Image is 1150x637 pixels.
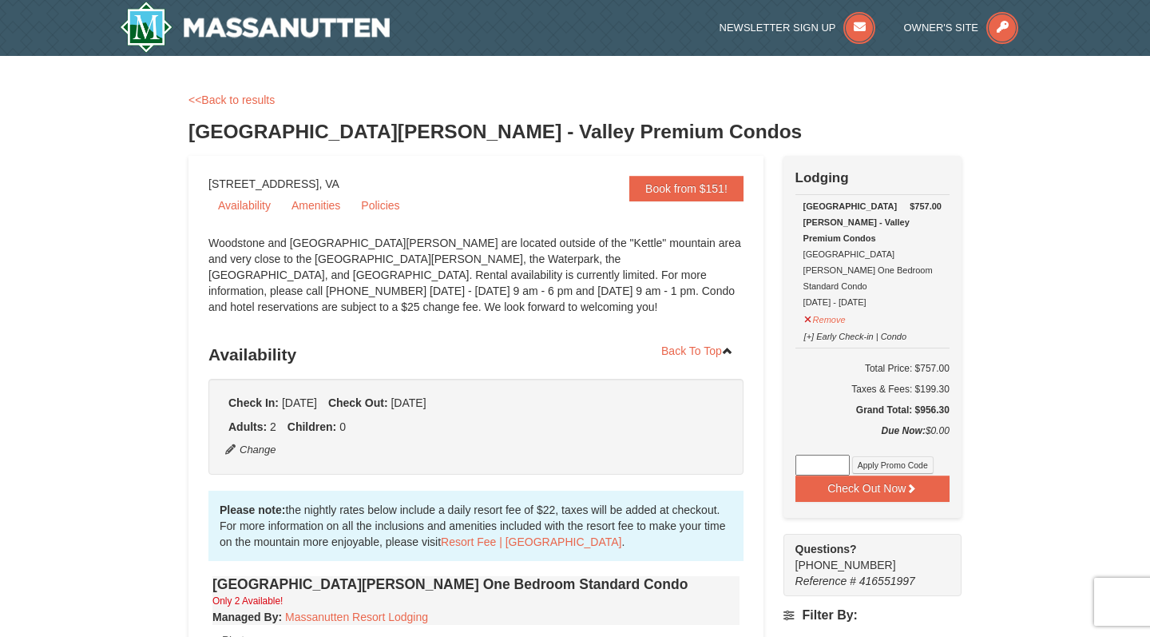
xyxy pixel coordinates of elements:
span: Managed By [212,611,278,623]
div: $0.00 [795,423,950,455]
a: Massanutten Resort [120,2,390,53]
strong: Questions? [795,543,857,555]
div: Woodstone and [GEOGRAPHIC_DATA][PERSON_NAME] are located outside of the "Kettle" mountain area an... [208,235,744,331]
span: [DATE] [391,396,426,409]
h3: Availability [208,339,744,371]
strong: Check In: [228,396,279,409]
strong: Children: [287,420,336,433]
h4: Filter By: [783,608,962,623]
span: Reference # [795,575,856,587]
a: Owner's Site [904,22,1019,34]
a: Amenities [282,193,350,217]
button: [+] Early Check-in | Condo [803,324,908,344]
strong: Adults: [228,420,267,433]
a: Massanutten Resort Lodging [285,611,428,623]
a: Back To Top [651,339,744,363]
span: Newsletter Sign Up [720,22,836,34]
a: Availability [208,193,280,217]
h4: [GEOGRAPHIC_DATA][PERSON_NAME] One Bedroom Standard Condo [212,576,740,592]
strong: : [212,611,282,623]
small: Only 2 Available! [212,595,283,607]
strong: [GEOGRAPHIC_DATA][PERSON_NAME] - Valley Premium Condos [803,201,910,243]
span: [PHONE_NUMBER] [795,541,933,571]
a: Policies [351,193,409,217]
strong: Check Out: [328,396,388,409]
span: [DATE] [282,396,317,409]
button: Apply Promo Code [852,456,934,474]
button: Change [224,441,277,459]
strong: $757.00 [910,198,942,214]
strong: Due Now: [882,425,926,436]
div: [GEOGRAPHIC_DATA][PERSON_NAME] One Bedroom Standard Condo [DATE] - [DATE] [803,198,942,310]
span: 416551997 [859,575,915,587]
h5: Grand Total: $956.30 [795,402,950,418]
h6: Total Price: $757.00 [795,360,950,376]
strong: Lodging [795,170,849,185]
h3: [GEOGRAPHIC_DATA][PERSON_NAME] - Valley Premium Condos [188,116,962,148]
button: Remove [803,308,847,328]
div: the nightly rates below include a daily resort fee of $22, taxes will be added at checkout. For m... [208,491,744,561]
strong: Please note: [220,504,285,516]
span: 0 [339,420,346,433]
img: Massanutten Resort Logo [120,2,390,53]
div: Taxes & Fees: $199.30 [795,381,950,397]
button: Check Out Now [795,476,950,501]
span: Owner's Site [904,22,979,34]
a: <<Back to results [188,94,275,106]
a: Newsletter Sign Up [720,22,876,34]
span: 2 [270,420,276,433]
a: Book from $151! [629,176,744,201]
a: Resort Fee | [GEOGRAPHIC_DATA] [441,535,621,548]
